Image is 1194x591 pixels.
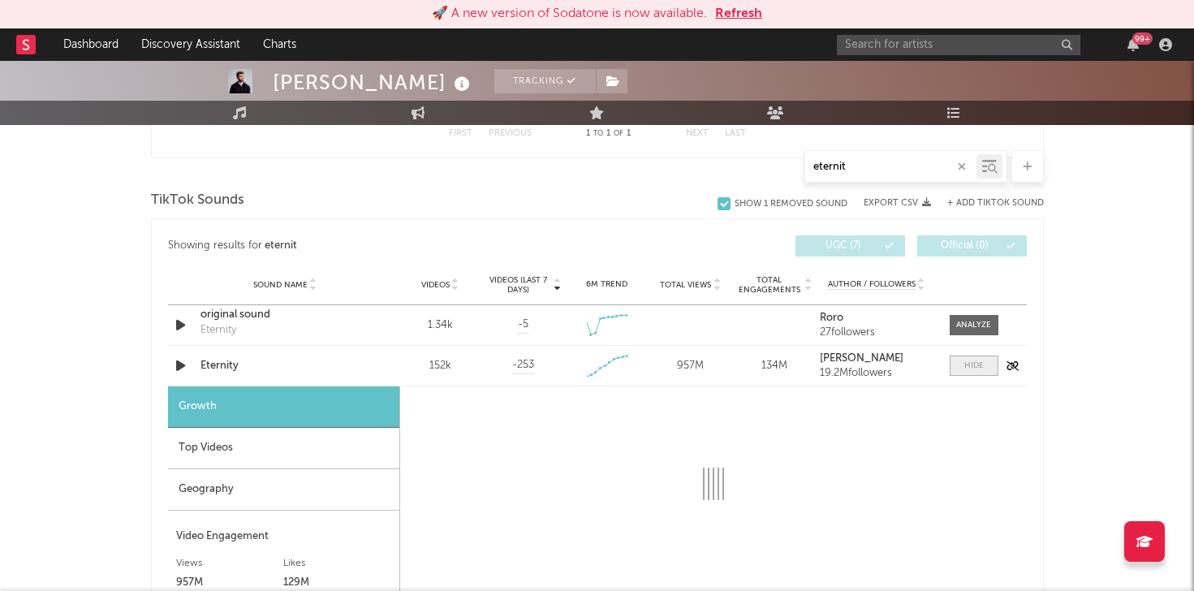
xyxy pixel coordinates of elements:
[736,275,802,295] span: Total Engagements
[252,28,308,61] a: Charts
[837,35,1080,55] input: Search for artists
[176,554,284,573] div: Views
[864,198,931,208] button: Export CSV
[403,317,478,334] div: 1.34k
[283,554,391,573] div: Likes
[928,241,1002,251] span: Official ( 0 )
[715,4,762,24] button: Refresh
[806,241,881,251] span: UGC ( 7 )
[485,275,551,295] span: Videos (last 7 days)
[660,280,711,290] span: Total Views
[593,130,603,137] span: to
[432,4,707,24] div: 🚀 A new version of Sodatone is now available.
[489,129,532,138] button: Previous
[151,191,244,210] span: TikTok Sounds
[200,307,370,323] a: original sound
[176,527,391,546] div: Video Engagement
[614,130,623,137] span: of
[200,358,370,374] a: Eternity
[736,358,812,374] div: 134M
[168,386,399,428] div: Growth
[253,280,308,290] span: Sound Name
[820,353,903,364] strong: [PERSON_NAME]
[52,28,130,61] a: Dashboard
[820,313,933,324] a: Roro
[403,358,478,374] div: 152k
[200,322,236,339] div: Eternity
[820,353,933,365] a: [PERSON_NAME]
[820,368,933,379] div: 19.2M followers
[273,69,474,96] div: [PERSON_NAME]
[820,313,843,323] strong: Roro
[421,280,450,290] span: Videos
[168,428,399,469] div: Top Videos
[795,235,905,257] button: UGC(7)
[1127,38,1139,51] button: 99+
[449,129,472,138] button: First
[735,199,847,209] div: Show 1 Removed Sound
[569,278,644,291] div: 6M Trend
[168,469,399,511] div: Geography
[518,317,528,333] span: -5
[130,28,252,61] a: Discovery Assistant
[805,161,976,174] input: Search by song name or URL
[931,199,1044,208] button: + Add TikTok Sound
[512,357,534,373] span: -253
[820,327,933,339] div: 27 followers
[265,236,297,256] div: eternit
[828,279,916,290] span: Author / Followers
[653,358,728,374] div: 957M
[947,199,1044,208] button: + Add TikTok Sound
[1132,32,1153,45] div: 99 +
[494,69,596,93] button: Tracking
[725,129,746,138] button: Last
[168,235,597,257] div: Showing results for
[917,235,1027,257] button: Official(0)
[564,124,653,144] div: 1 1 1
[686,129,709,138] button: Next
